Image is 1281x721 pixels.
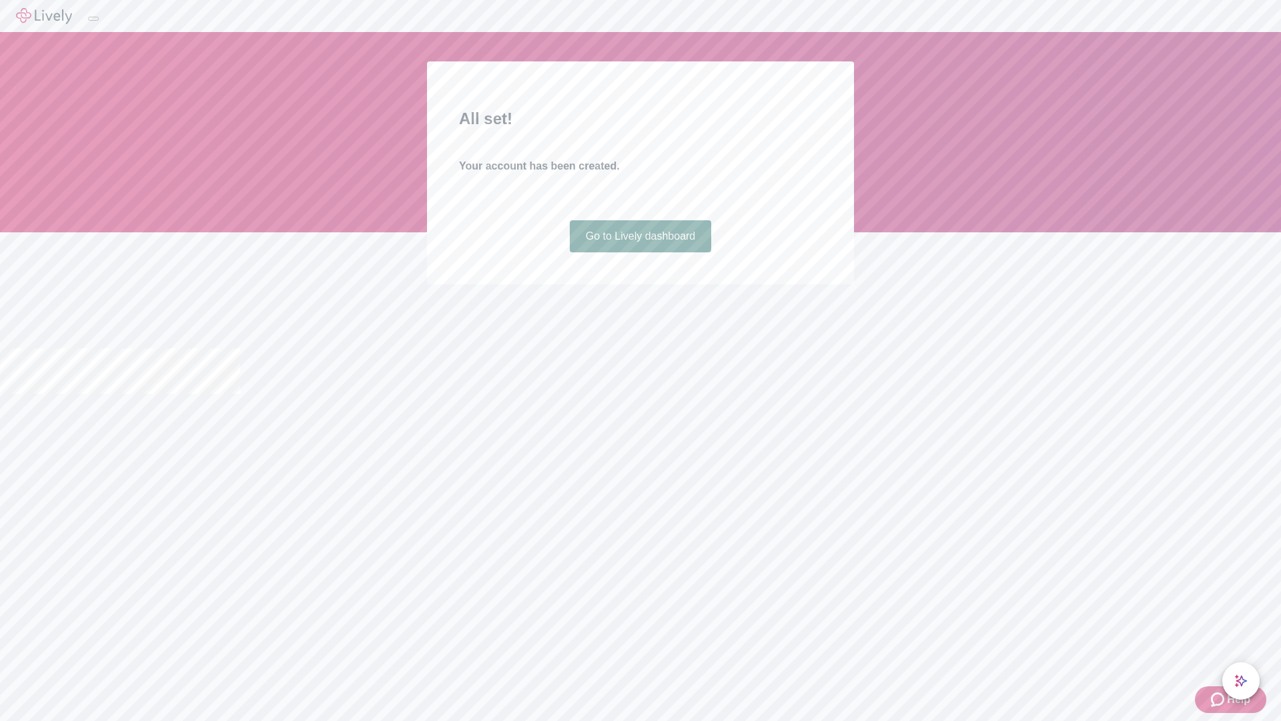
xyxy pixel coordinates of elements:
[1211,692,1227,708] svg: Zendesk support icon
[459,158,822,174] h4: Your account has been created.
[1222,662,1260,700] button: chat
[1227,692,1250,708] span: Help
[16,8,72,24] img: Lively
[88,17,99,21] button: Log out
[570,220,712,252] a: Go to Lively dashboard
[1195,686,1266,713] button: Zendesk support iconHelp
[1234,674,1248,688] svg: Lively AI Assistant
[459,107,822,131] h2: All set!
